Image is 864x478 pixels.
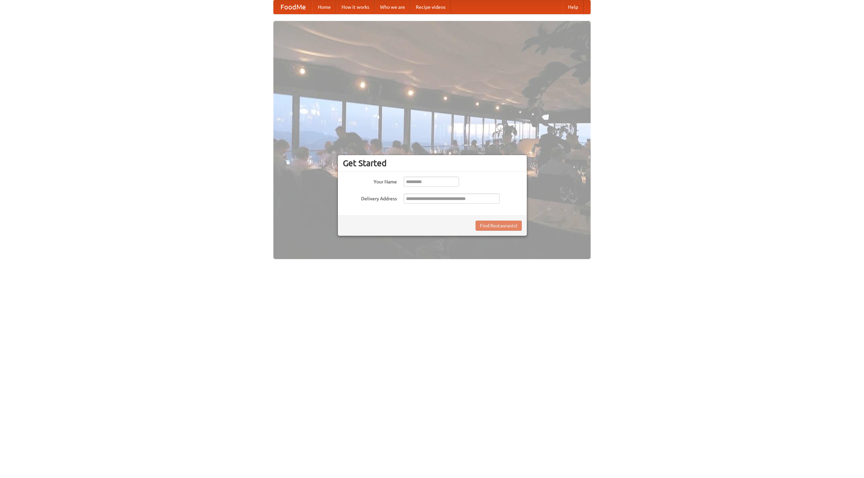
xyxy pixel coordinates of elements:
label: Your Name [343,177,397,185]
a: FoodMe [274,0,313,14]
a: Help [563,0,584,14]
button: Find Restaurants! [476,221,522,231]
a: Home [313,0,336,14]
label: Delivery Address [343,194,397,202]
h3: Get Started [343,158,522,168]
a: How it works [336,0,375,14]
a: Recipe videos [410,0,451,14]
a: Who we are [375,0,410,14]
